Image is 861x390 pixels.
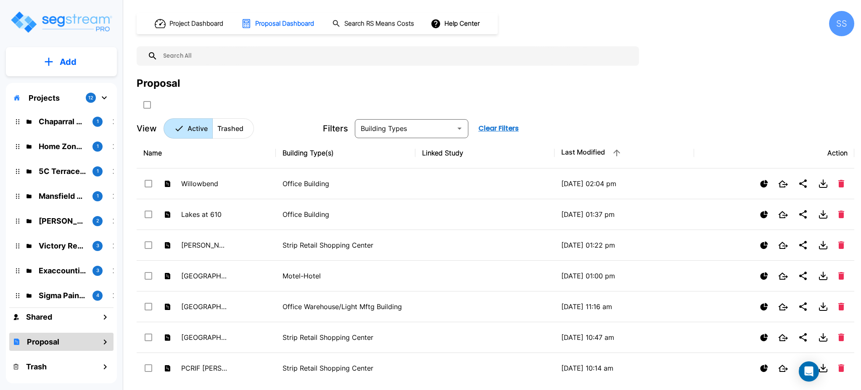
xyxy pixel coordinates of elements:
th: Action [694,138,854,168]
input: Building Types [357,123,452,134]
button: Share [795,298,811,315]
button: Show Proposal Tiers [757,269,771,283]
button: Active [164,118,213,139]
button: Help Center [429,16,483,32]
button: Search RS Means Costs [329,16,419,32]
button: Show Proposal Tiers [757,176,771,191]
p: Chaparral Partners [39,116,86,127]
button: SelectAll [139,96,156,113]
p: View [137,122,157,135]
p: [PERSON_NAME] Hills [181,240,227,250]
h1: Proposal [27,336,59,347]
button: Delete [835,299,848,314]
p: Office Building [283,209,408,219]
button: Show Proposal Tiers [757,361,771,376]
button: Delete [835,361,848,375]
p: Lakes at 610 [181,209,227,219]
p: [DATE] 01:22 pm [561,240,687,250]
button: Delete [835,238,848,252]
p: [DATE] 10:14 am [561,363,687,373]
button: Show Proposal Tiers [757,299,771,314]
th: Building Type(s) [276,138,415,168]
button: Download [815,329,832,346]
p: Office Building [283,179,408,189]
p: Exaccountic - Victory Real Estate [39,265,86,276]
p: [DATE] 01:37 pm [561,209,687,219]
button: Share [795,237,811,254]
th: Last Modified [555,138,694,168]
p: Strip Retail Shopping Center [283,240,408,250]
div: Proposal [137,76,180,91]
p: Strip Retail Shopping Center [283,363,408,373]
button: Share [795,329,811,346]
button: Show Proposal Tiers [757,238,771,253]
p: Strip Retail Shopping Center [283,332,408,342]
p: 1 [97,168,99,175]
p: Active [188,123,208,134]
button: Open New Tab [775,269,791,283]
button: Open New Tab [775,361,791,375]
button: Share [795,175,811,192]
p: Add [60,56,77,68]
p: 1 [97,192,99,200]
input: Search All [158,46,635,66]
p: [GEOGRAPHIC_DATA] [181,302,227,312]
p: 4 [96,292,99,299]
button: Download [815,267,832,284]
button: Download [815,237,832,254]
p: Motel-Hotel [283,271,408,281]
p: 2 [96,217,99,224]
div: Name [143,148,269,158]
p: Victory Real Estate [39,240,86,251]
button: Proposal Dashboard [238,15,319,32]
button: Share [795,206,811,223]
h1: Search RS Means Costs [344,19,414,29]
p: Office Warehouse/Light Mftg Building [283,302,408,312]
button: Show Proposal Tiers [757,330,771,345]
button: Open New Tab [775,208,791,222]
p: 1 [97,143,99,150]
h1: Trash [26,361,47,372]
button: Delete [835,207,848,222]
p: [DATE] 11:16 am [561,302,687,312]
p: Filters [323,122,348,135]
h1: Shared [26,311,52,323]
div: Platform [164,118,254,139]
button: Download [815,298,832,315]
button: Download [815,360,832,377]
button: Share [795,267,811,284]
button: Project Dashboard [151,14,228,33]
p: Herin Family Investments [39,215,86,227]
p: Sigma Pain Clinic [39,290,86,301]
button: Open New Tab [775,300,791,314]
button: Open [454,123,465,134]
h1: Proposal Dashboard [255,19,314,29]
button: Share [795,360,811,377]
p: 3 [96,242,99,249]
button: Delete [835,176,848,191]
button: Open New Tab [775,238,791,252]
p: [DATE] 10:47 am [561,332,687,342]
p: [GEOGRAPHIC_DATA] [181,332,227,342]
h1: Project Dashboard [169,19,223,29]
button: Clear Filters [475,120,522,137]
p: [DATE] 02:04 pm [561,179,687,189]
p: [GEOGRAPHIC_DATA] [181,271,227,281]
p: Willowbend [181,179,227,189]
button: Delete [835,330,848,345]
th: Linked Study [415,138,555,168]
button: Trashed [212,118,254,139]
button: Open New Tab [775,177,791,191]
p: Projects [29,92,60,104]
button: Open New Tab [775,331,791,345]
p: Home Zone Furniture [39,141,86,152]
button: Add [6,50,117,74]
img: Logo [10,10,113,34]
div: SS [829,11,854,36]
button: Show Proposal Tiers [757,207,771,222]
button: Download [815,175,832,192]
p: 12 [88,94,93,102]
p: 3 [96,267,99,274]
p: PCRIF [PERSON_NAME] Point [181,363,227,373]
p: [DATE] 01:00 pm [561,271,687,281]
